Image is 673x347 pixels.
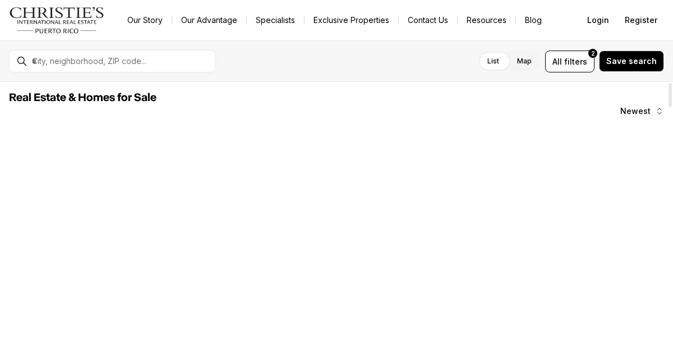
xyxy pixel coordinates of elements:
[508,51,541,71] label: Map
[172,12,246,28] a: Our Advantage
[564,56,587,67] span: filters
[599,51,664,72] button: Save search
[516,12,551,28] a: Blog
[478,51,508,71] label: List
[625,16,657,25] span: Register
[620,107,651,116] span: Newest
[118,12,172,28] a: Our Story
[587,16,609,25] span: Login
[614,100,671,122] button: Newest
[305,12,398,28] a: Exclusive Properties
[399,12,457,28] button: Contact Us
[9,92,156,103] span: Real Estate & Homes for Sale
[552,56,562,67] span: All
[606,57,657,66] span: Save search
[458,12,515,28] a: Resources
[591,49,595,58] span: 2
[545,51,594,72] button: Allfilters2
[618,9,664,31] button: Register
[247,12,304,28] a: Specialists
[9,7,105,34] img: logo
[580,9,616,31] button: Login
